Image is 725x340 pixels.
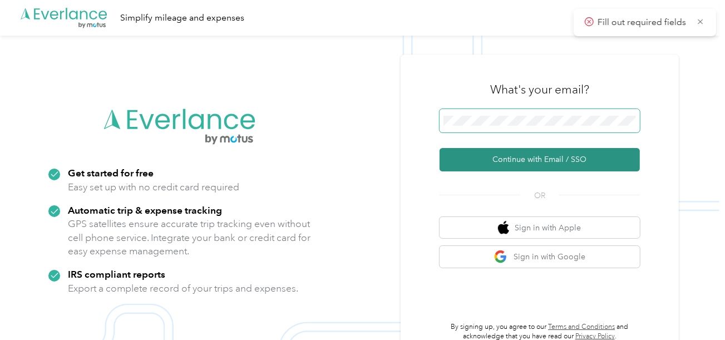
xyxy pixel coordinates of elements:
[120,11,244,25] div: Simplify mileage and expenses
[68,268,165,280] strong: IRS compliant reports
[440,148,640,171] button: Continue with Email / SSO
[440,246,640,268] button: google logoSign in with Google
[68,180,239,194] p: Easy set up with no credit card required
[440,217,640,239] button: apple logoSign in with Apple
[68,167,154,179] strong: Get started for free
[498,221,509,235] img: apple logo
[494,250,508,264] img: google logo
[68,217,311,258] p: GPS satellites ensure accurate trip tracking even without cell phone service. Integrate your bank...
[520,190,559,201] span: OR
[68,204,222,216] strong: Automatic trip & expense tracking
[490,82,589,97] h3: What's your email?
[548,323,615,331] a: Terms and Conditions
[663,278,725,340] iframe: Everlance-gr Chat Button Frame
[598,16,689,29] p: Fill out required fields
[68,282,298,295] p: Export a complete record of your trips and expenses.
